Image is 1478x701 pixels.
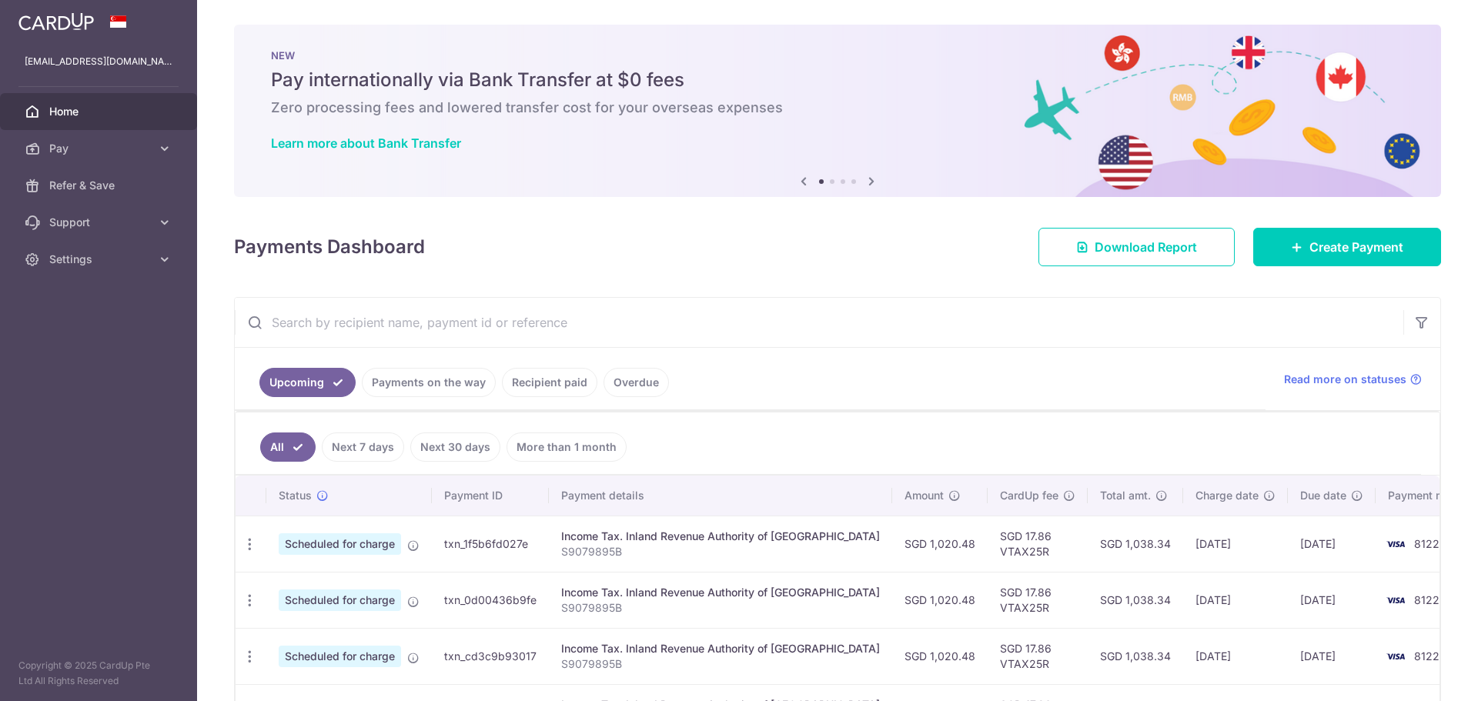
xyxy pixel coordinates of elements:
span: 8122 [1414,649,1440,663]
span: 8122 [1414,593,1440,606]
img: Bank Card [1380,535,1411,553]
td: txn_1f5b6fd027e [432,516,549,572]
div: Income Tax. Inland Revenue Authority of [GEOGRAPHIC_DATA] [561,585,880,600]
span: 8122 [1414,537,1440,550]
td: SGD 17.86 VTAX25R [988,516,1088,572]
td: txn_cd3c9b93017 [432,628,549,684]
td: SGD 1,020.48 [892,516,988,572]
a: Payments on the way [362,368,496,397]
span: Refer & Save [49,178,151,193]
span: Scheduled for charge [279,533,401,555]
td: [DATE] [1288,628,1376,684]
th: Payment ID [432,476,549,516]
p: [EMAIL_ADDRESS][DOMAIN_NAME] [25,54,172,69]
img: CardUp [18,12,94,31]
td: SGD 1,038.34 [1088,628,1183,684]
a: Upcoming [259,368,356,397]
td: SGD 17.86 VTAX25R [988,572,1088,628]
a: Next 7 days [322,432,404,462]
p: S9079895B [561,600,880,616]
span: Amount [905,488,944,503]
span: Status [279,488,312,503]
span: Scheduled for charge [279,646,401,667]
a: All [260,432,316,462]
td: SGD 1,020.48 [892,572,988,628]
td: txn_0d00436b9fe [432,572,549,628]
span: Total amt. [1100,488,1151,503]
span: Pay [49,141,151,156]
img: Bank transfer banner [234,25,1441,197]
span: Download Report [1095,238,1197,256]
span: Due date [1300,488,1346,503]
span: Help [35,11,66,25]
h6: Zero processing fees and lowered transfer cost for your overseas expenses [271,98,1404,117]
input: Search by recipient name, payment id or reference [235,298,1403,347]
span: Charge date [1195,488,1259,503]
th: Payment details [549,476,892,516]
span: CardUp fee [1000,488,1058,503]
td: [DATE] [1183,516,1288,572]
span: Settings [49,252,151,267]
td: SGD 17.86 VTAX25R [988,628,1088,684]
span: Home [49,104,151,119]
a: Download Report [1038,228,1235,266]
a: More than 1 month [507,432,627,462]
a: Recipient paid [502,368,597,397]
h5: Pay internationally via Bank Transfer at $0 fees [271,68,1404,92]
img: Bank Card [1380,591,1411,609]
a: Overdue [604,368,669,397]
p: S9079895B [561,656,880,672]
div: Income Tax. Inland Revenue Authority of [GEOGRAPHIC_DATA] [561,641,880,656]
span: Create Payment [1309,238,1403,256]
td: [DATE] [1183,572,1288,628]
a: Read more on statuses [1284,372,1422,387]
td: SGD 1,038.34 [1088,516,1183,572]
p: S9079895B [561,544,880,559]
h4: Payments Dashboard [234,233,425,261]
td: [DATE] [1183,628,1288,684]
span: Read more on statuses [1284,372,1406,387]
td: [DATE] [1288,516,1376,572]
a: Next 30 days [410,432,500,462]
img: Bank Card [1380,647,1411,666]
a: Learn more about Bank Transfer [271,135,461,151]
div: Income Tax. Inland Revenue Authority of [GEOGRAPHIC_DATA] [561,529,880,544]
td: SGD 1,020.48 [892,628,988,684]
a: Create Payment [1253,228,1441,266]
td: [DATE] [1288,572,1376,628]
span: Support [49,215,151,230]
td: SGD 1,038.34 [1088,572,1183,628]
p: NEW [271,49,1404,62]
span: Scheduled for charge [279,589,401,611]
